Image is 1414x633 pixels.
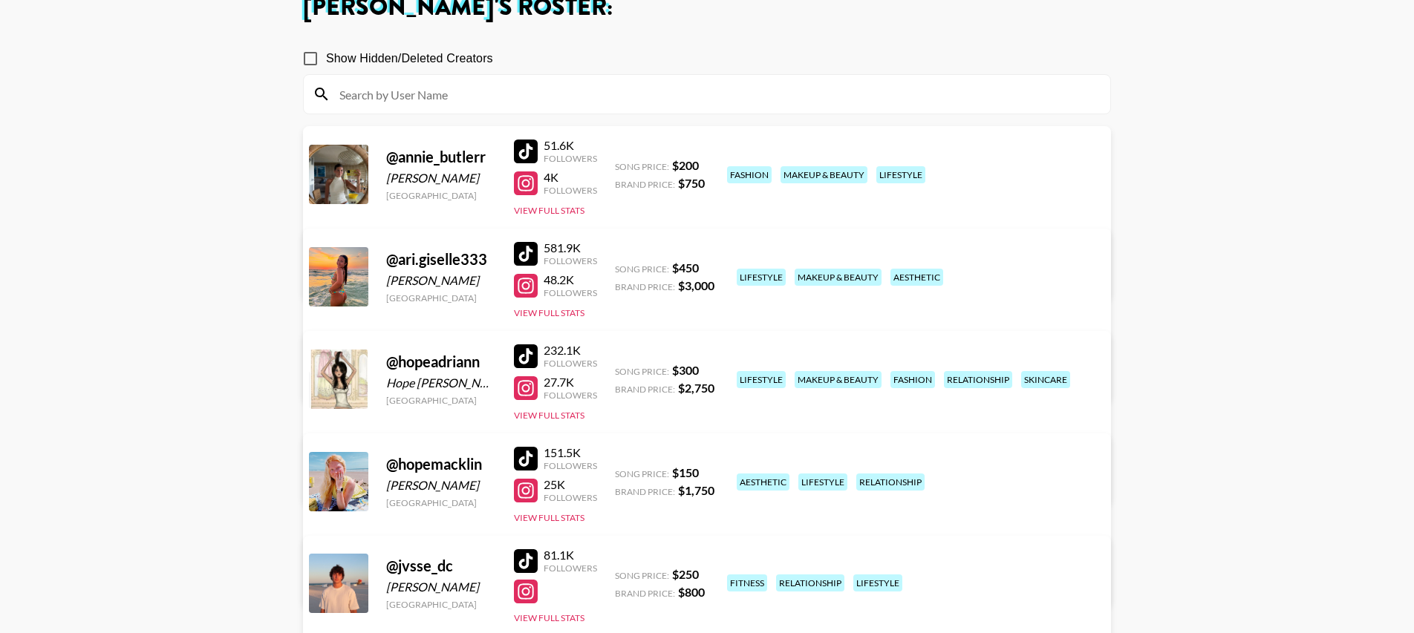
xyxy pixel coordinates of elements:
[615,281,675,292] span: Brand Price:
[776,574,844,591] div: relationship
[514,205,584,216] button: View Full Stats
[890,269,943,286] div: aesthetic
[615,588,675,599] span: Brand Price:
[544,185,597,196] div: Followers
[544,445,597,460] div: 151.5K
[544,153,597,164] div: Followers
[386,292,496,304] div: [GEOGRAPHIC_DATA]
[672,158,699,172] strong: $ 200
[678,381,714,395] strong: $ 2,750
[544,255,597,266] div: Followers
[386,190,496,201] div: [GEOGRAPHIC_DATA]
[781,166,867,183] div: makeup & beauty
[678,483,714,497] strong: $ 1,750
[672,363,699,377] strong: $ 300
[737,269,786,286] div: lifestyle
[678,176,705,190] strong: $ 750
[544,358,597,369] div: Followers
[615,384,675,395] span: Brand Price:
[737,371,786,388] div: lifestyle
[876,166,925,183] div: lifestyle
[514,612,584,623] button: View Full Stats
[615,486,675,497] span: Brand Price:
[386,273,496,288] div: [PERSON_NAME]
[672,567,699,581] strong: $ 250
[544,390,597,401] div: Followers
[386,250,496,269] div: @ ari.giselle333
[386,478,496,493] div: [PERSON_NAME]
[1021,371,1070,388] div: skincare
[544,170,597,185] div: 4K
[853,574,902,591] div: lifestyle
[544,375,597,390] div: 27.7K
[330,82,1101,106] input: Search by User Name
[798,473,847,491] div: lifestyle
[514,410,584,421] button: View Full Stats
[386,557,496,575] div: @ jvsse_dc
[386,395,496,406] div: [GEOGRAPHIC_DATA]
[544,343,597,358] div: 232.1K
[544,492,597,503] div: Followers
[856,473,925,491] div: relationship
[615,263,669,275] span: Song Price:
[727,574,767,591] div: fitness
[386,497,496,508] div: [GEOGRAPHIC_DATA]
[615,570,669,581] span: Song Price:
[678,278,714,292] strong: $ 3,000
[386,171,496,186] div: [PERSON_NAME]
[795,371,882,388] div: makeup & beauty
[672,465,699,479] strong: $ 150
[544,287,597,298] div: Followers
[615,366,669,377] span: Song Price:
[890,371,935,388] div: fashion
[544,272,597,287] div: 48.2K
[678,585,705,599] strong: $ 800
[386,148,496,166] div: @ annie_butlerr
[544,548,597,563] div: 81.1K
[672,260,699,275] strong: $ 450
[737,473,789,491] div: aesthetic
[795,269,882,286] div: makeup & beauty
[386,580,496,594] div: [PERSON_NAME]
[386,352,496,371] div: @ hopeadriann
[514,512,584,523] button: View Full Stats
[615,161,669,172] span: Song Price:
[615,468,669,479] span: Song Price:
[615,179,675,190] span: Brand Price:
[386,599,496,610] div: [GEOGRAPHIC_DATA]
[386,375,496,390] div: Hope [PERSON_NAME]
[544,563,597,574] div: Followers
[326,50,493,68] span: Show Hidden/Deleted Creators
[386,455,496,473] div: @ hopemacklin
[944,371,1012,388] div: relationship
[544,460,597,471] div: Followers
[544,477,597,492] div: 25K
[544,138,597,153] div: 51.6K
[727,166,772,183] div: fashion
[514,307,584,318] button: View Full Stats
[544,240,597,255] div: 581.9K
